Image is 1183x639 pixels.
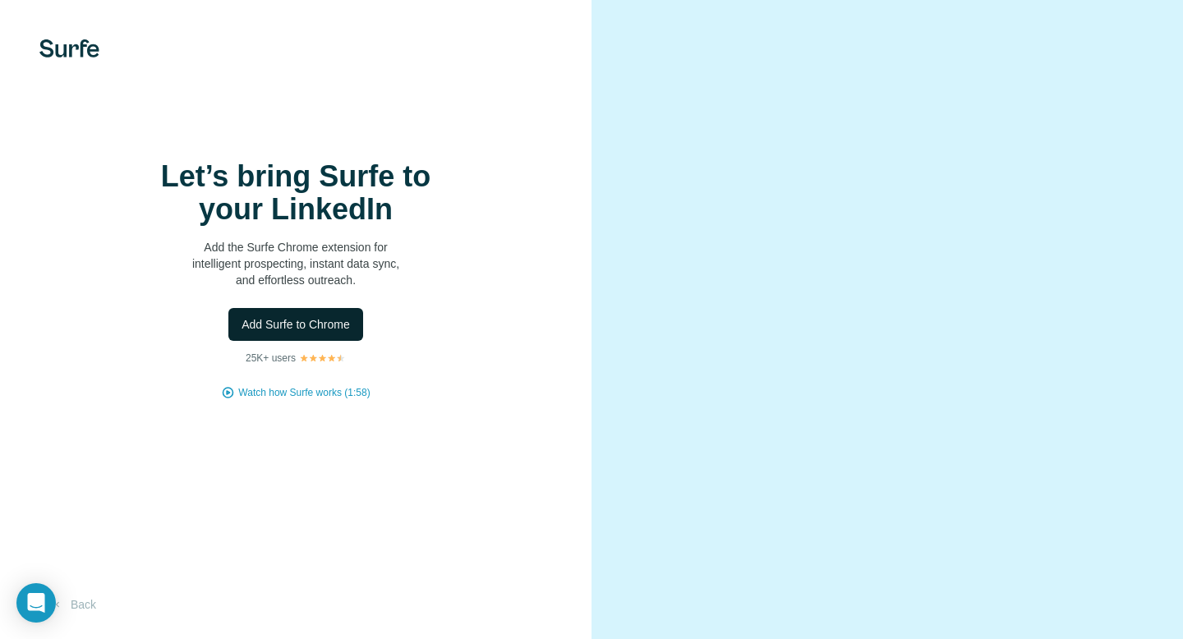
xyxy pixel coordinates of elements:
[131,160,460,226] h1: Let’s bring Surfe to your LinkedIn
[242,316,350,333] span: Add Surfe to Chrome
[131,239,460,288] p: Add the Surfe Chrome extension for intelligent prospecting, instant data sync, and effortless out...
[238,385,370,400] button: Watch how Surfe works (1:58)
[39,590,108,619] button: Back
[16,583,56,623] div: Open Intercom Messenger
[299,353,346,363] img: Rating Stars
[246,351,296,365] p: 25K+ users
[228,308,363,341] button: Add Surfe to Chrome
[39,39,99,57] img: Surfe's logo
